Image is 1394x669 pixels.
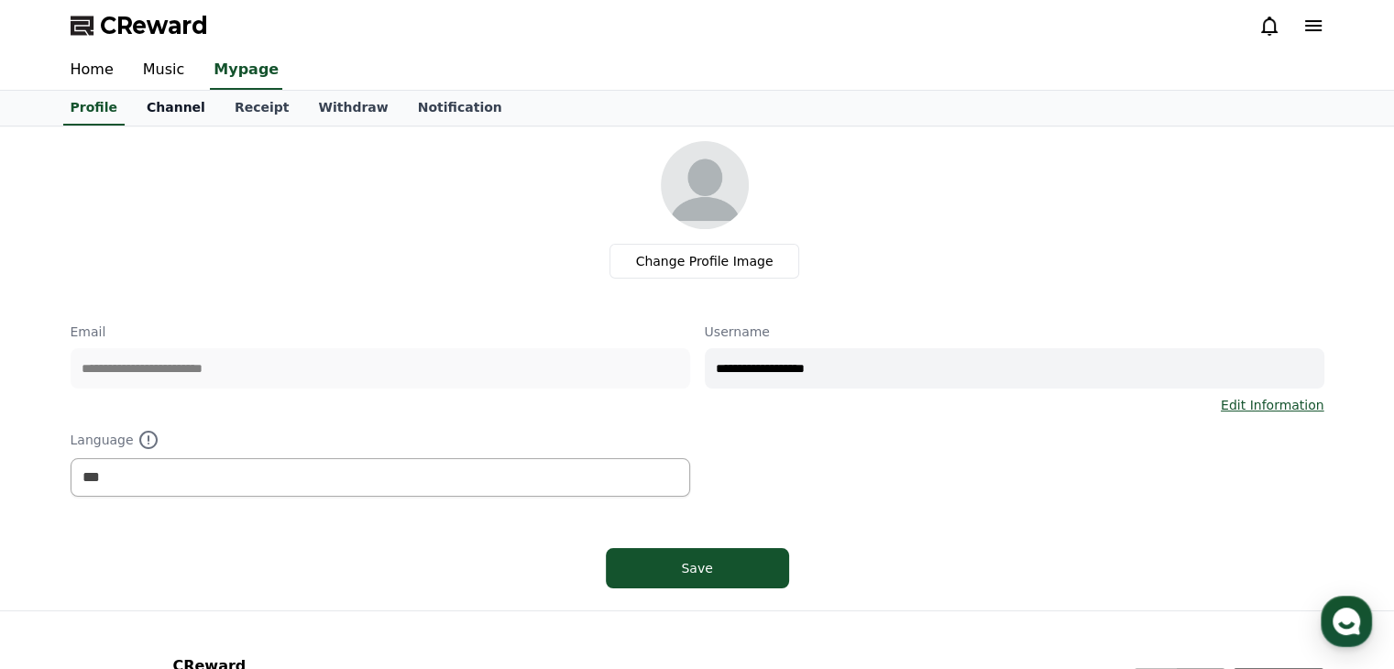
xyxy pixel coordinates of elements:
[5,517,121,563] a: Home
[128,51,200,90] a: Music
[236,517,352,563] a: Settings
[71,429,690,451] p: Language
[642,559,752,577] div: Save
[271,544,316,559] span: Settings
[1221,396,1324,414] a: Edit Information
[210,51,282,90] a: Mypage
[152,545,206,560] span: Messages
[100,11,208,40] span: CReward
[71,11,208,40] a: CReward
[609,244,800,279] label: Change Profile Image
[121,517,236,563] a: Messages
[606,548,789,588] button: Save
[47,544,79,559] span: Home
[71,323,690,341] p: Email
[63,91,125,126] a: Profile
[220,91,304,126] a: Receipt
[303,91,402,126] a: Withdraw
[56,51,128,90] a: Home
[705,323,1324,341] p: Username
[403,91,517,126] a: Notification
[132,91,220,126] a: Channel
[661,141,749,229] img: profile_image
